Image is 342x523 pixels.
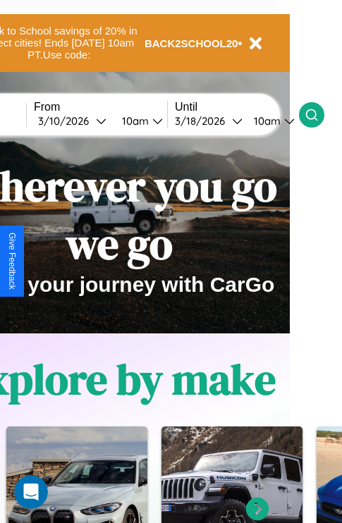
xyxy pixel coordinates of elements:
label: From [34,101,167,113]
div: 10am [115,114,152,128]
div: 3 / 10 / 2026 [38,114,96,128]
label: Until [175,101,299,113]
button: 10am [243,113,299,128]
div: 10am [247,114,284,128]
div: Give Feedback [7,233,17,290]
button: 3/10/2026 [34,113,111,128]
iframe: Intercom live chat [14,475,48,509]
button: 10am [111,113,167,128]
b: BACK2SCHOOL20 [145,37,238,49]
div: 3 / 18 / 2026 [175,114,232,128]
